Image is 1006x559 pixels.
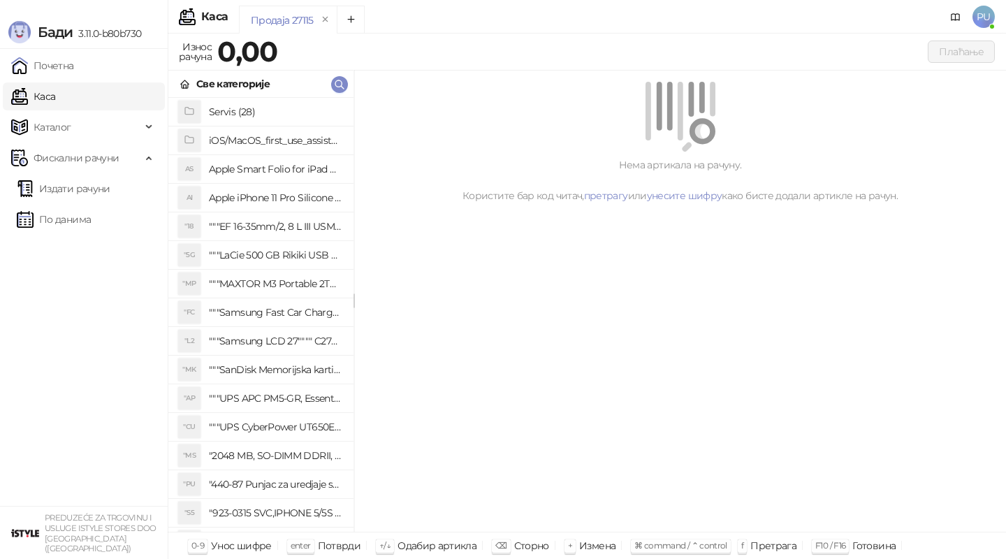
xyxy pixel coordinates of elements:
[73,27,141,40] span: 3.11.0-b80b730
[584,189,628,202] a: претрагу
[178,444,201,467] div: "MS
[568,540,572,551] span: +
[209,473,342,495] h4: "440-87 Punjac za uredjaje sa micro USB portom 4/1, Stand."
[178,530,201,553] div: "SD
[398,537,476,555] div: Одабир артикла
[178,473,201,495] div: "PU
[209,129,342,152] h4: iOS/MacOS_first_use_assistance (4)
[209,273,342,295] h4: """MAXTOR M3 Portable 2TB 2.5"""" crni eksterni hard disk HX-M201TCB/GM"""
[209,187,342,209] h4: Apple iPhone 11 Pro Silicone Case - Black
[209,301,342,324] h4: """Samsung Fast Car Charge Adapter, brzi auto punja_, boja crna"""
[379,540,391,551] span: ↑/↓
[178,416,201,438] div: "CU
[316,14,335,26] button: remove
[251,13,314,28] div: Продаја 27115
[647,189,722,202] a: унесите шифру
[8,21,31,43] img: Logo
[45,513,156,553] small: PREDUZEĆE ZA TRGOVINU I USLUGE ISTYLE STORES DOO [GEOGRAPHIC_DATA] ([GEOGRAPHIC_DATA])
[928,41,995,63] button: Плаћање
[337,6,365,34] button: Add tab
[178,273,201,295] div: "MP
[209,502,342,524] h4: "923-0315 SVC,IPHONE 5/5S BATTERY REMOVAL TRAY Držač za iPhone sa kojim se otvara display
[741,540,743,551] span: f
[11,52,74,80] a: Почетна
[972,6,995,28] span: PU
[209,387,342,409] h4: """UPS APC PM5-GR, Essential Surge Arrest,5 utic_nica"""
[196,76,270,92] div: Све категорије
[178,387,201,409] div: "AP
[634,540,727,551] span: ⌘ command / ⌃ control
[38,24,73,41] span: Бади
[17,205,91,233] a: По данима
[178,502,201,524] div: "S5
[945,6,967,28] a: Документација
[191,540,204,551] span: 0-9
[291,540,311,551] span: enter
[209,158,342,180] h4: Apple Smart Folio for iPad mini (A17 Pro) - Sage
[201,11,228,22] div: Каса
[11,519,39,547] img: 64x64-companyLogo-77b92cf4-9946-4f36-9751-bf7bb5fd2c7d.png
[852,537,896,555] div: Готовина
[209,530,342,553] h4: "923-0448 SVC,IPHONE,TOURQUE DRIVER KIT .65KGF- CM Šrafciger "
[209,101,342,123] h4: Servis (28)
[176,38,214,66] div: Износ рачуна
[209,215,342,238] h4: """EF 16-35mm/2, 8 L III USM"""
[209,416,342,438] h4: """UPS CyberPower UT650EG, 650VA/360W , line-int., s_uko, desktop"""
[17,175,110,203] a: Издати рачуни
[514,537,549,555] div: Сторно
[371,157,989,203] div: Нема артикала на рачуну. Користите бар код читач, или како бисте додали артикле на рачун.
[34,113,71,141] span: Каталог
[318,537,361,555] div: Потврди
[178,301,201,324] div: "FC
[11,82,55,110] a: Каса
[168,98,353,532] div: grid
[217,34,277,68] strong: 0,00
[209,330,342,352] h4: """Samsung LCD 27"""" C27F390FHUXEN"""
[579,537,615,555] div: Измена
[815,540,845,551] span: F10 / F16
[750,537,796,555] div: Претрага
[34,144,119,172] span: Фискални рачуни
[178,358,201,381] div: "MK
[209,444,342,467] h4: "2048 MB, SO-DIMM DDRII, 667 MHz, Napajanje 1,8 0,1 V, Latencija CL5"
[178,158,201,180] div: AS
[178,330,201,352] div: "L2
[178,215,201,238] div: "18
[209,358,342,381] h4: """SanDisk Memorijska kartica 256GB microSDXC sa SD adapterom SDSQXA1-256G-GN6MA - Extreme PLUS, ...
[178,187,201,209] div: AI
[178,244,201,266] div: "5G
[495,540,506,551] span: ⌫
[211,537,272,555] div: Унос шифре
[209,244,342,266] h4: """LaCie 500 GB Rikiki USB 3.0 / Ultra Compact & Resistant aluminum / USB 3.0 / 2.5"""""""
